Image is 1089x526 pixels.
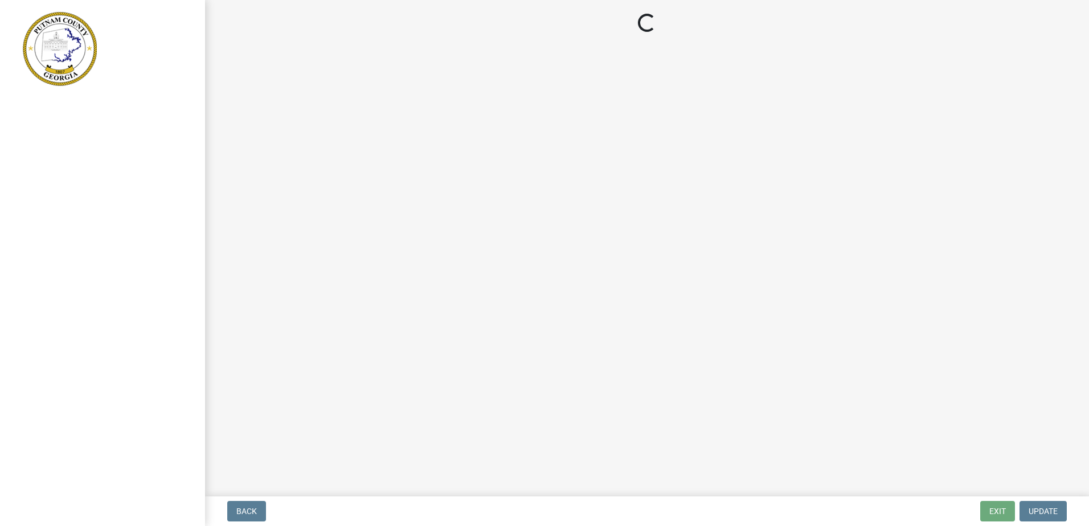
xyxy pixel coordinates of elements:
[23,12,97,86] img: Putnam County, Georgia
[1020,501,1067,521] button: Update
[227,501,266,521] button: Back
[1029,507,1058,516] span: Update
[236,507,257,516] span: Back
[980,501,1015,521] button: Exit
